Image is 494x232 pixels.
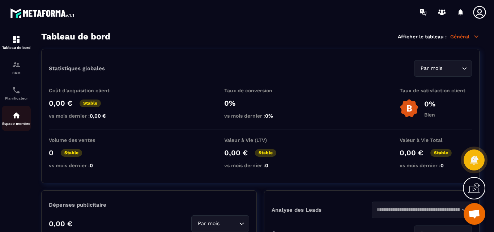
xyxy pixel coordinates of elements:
p: Stable [430,149,452,157]
p: Afficher le tableau : [398,34,447,39]
p: 0,00 € [49,219,72,228]
img: b-badge-o.b3b20ee6.svg [400,99,419,118]
p: 0,00 € [49,99,72,107]
p: Taux de conversion [224,88,297,93]
span: 0 [265,163,268,168]
p: Coût d'acquisition client [49,88,121,93]
div: Search for option [191,215,249,232]
img: scheduler [12,86,21,94]
input: Search for option [444,64,460,72]
p: 0% [224,99,297,107]
p: Valeur à Vie (LTV) [224,137,297,143]
a: schedulerschedulerPlanificateur [2,80,31,106]
p: Stable [61,149,82,157]
a: automationsautomationsEspace membre [2,106,31,131]
img: formation [12,35,21,44]
span: 0% [265,113,273,119]
p: Analyse des Leads [272,207,372,213]
span: Par mois [196,220,221,228]
a: formationformationTableau de bord [2,30,31,55]
h3: Tableau de bord [41,31,110,42]
p: 0% [424,100,435,108]
div: Search for option [414,60,472,77]
input: Search for option [221,220,237,228]
p: Bien [424,112,435,118]
img: automations [12,111,21,120]
p: 0,00 € [224,148,248,157]
p: vs mois dernier : [400,163,472,168]
p: Tableau de bord [2,46,31,50]
p: Dépenses publicitaire [49,202,249,208]
p: Stable [80,100,101,107]
p: Valeur à Vie Total [400,137,472,143]
p: vs mois dernier : [224,163,297,168]
p: Statistiques globales [49,65,105,72]
p: Stable [255,149,276,157]
p: 0,00 € [400,148,423,157]
span: 0,00 € [90,113,106,119]
div: Search for option [372,202,472,218]
p: Espace membre [2,122,31,126]
p: CRM [2,71,31,75]
p: Volume des ventes [49,137,121,143]
img: logo [10,7,75,20]
p: vs mois dernier : [49,113,121,119]
p: Général [450,33,480,40]
a: formationformationCRM [2,55,31,80]
span: Par mois [419,64,444,72]
span: 0 [440,163,444,168]
p: Planificateur [2,96,31,100]
img: formation [12,60,21,69]
p: vs mois dernier : [224,113,297,119]
span: 0 [90,163,93,168]
a: Ouvrir le chat [464,203,485,225]
p: 0 [49,148,54,157]
p: vs mois dernier : [49,163,121,168]
p: Taux de satisfaction client [400,88,472,93]
input: Search for option [376,206,460,214]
